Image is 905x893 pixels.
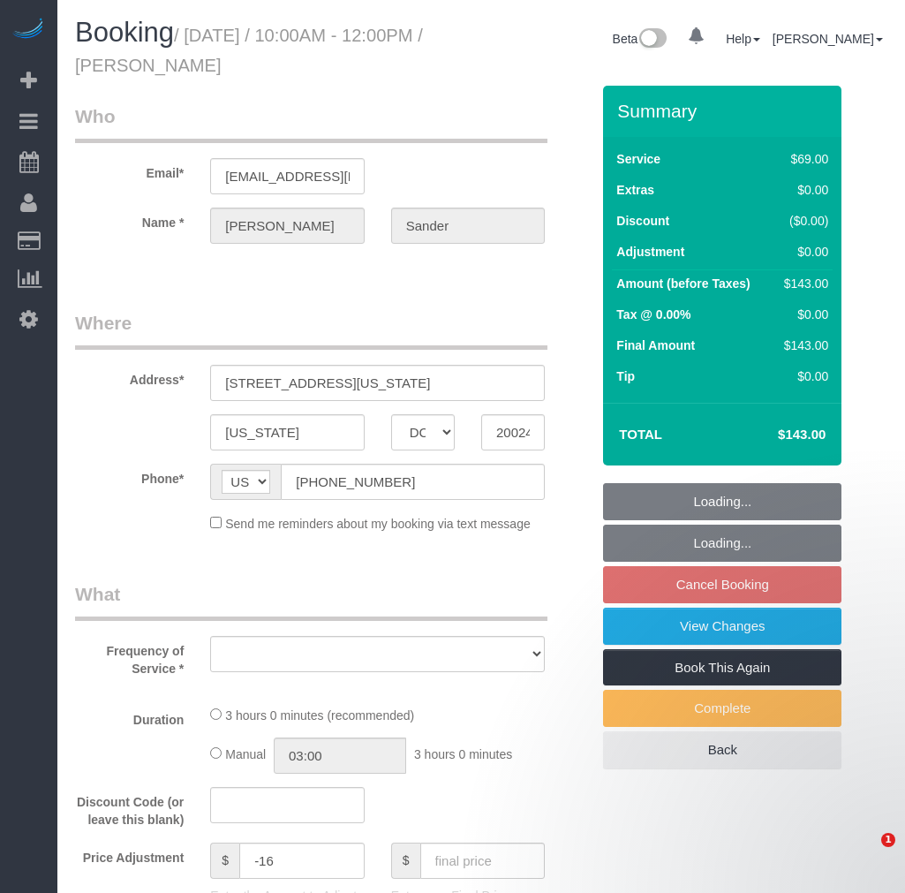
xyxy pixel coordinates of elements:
label: Address* [62,365,197,389]
label: Discount [616,212,669,230]
label: Email* [62,158,197,182]
span: $ [391,843,420,879]
a: Beta [613,32,667,46]
input: Zip Code* [481,414,545,450]
label: Discount Code (or leave this blank) [62,787,197,829]
label: Phone* [62,464,197,488]
a: Help [726,32,760,46]
span: Booking [75,17,174,48]
span: 3 hours 0 minutes (recommended) [225,708,414,723]
a: Book This Again [603,649,841,686]
a: [PERSON_NAME] [773,32,883,46]
input: Phone* [281,464,545,500]
div: ($0.00) [777,212,828,230]
label: Duration [62,705,197,729]
label: Name * [62,208,197,231]
h3: Summary [617,101,833,121]
small: / [DATE] / 10:00AM - 12:00PM / [PERSON_NAME] [75,26,423,75]
input: First Name* [210,208,364,244]
div: $143.00 [777,275,828,292]
div: $0.00 [777,243,828,261]
label: Amount (before Taxes) [616,275,750,292]
label: Final Amount [616,337,695,354]
div: $143.00 [777,337,828,354]
img: Automaid Logo [11,18,46,42]
div: $69.00 [777,150,828,168]
iframe: Intercom live chat [845,833,887,875]
label: Price Adjustment [62,843,197,867]
span: Manual [225,747,266,761]
label: Extras [616,181,654,199]
label: Frequency of Service * [62,636,197,677]
span: 1 [881,833,895,847]
label: Service [616,150,660,168]
img: New interface [637,28,667,51]
legend: Who [75,103,547,143]
label: Tax @ 0.00% [616,306,690,323]
span: $ [210,843,239,879]
strong: Total [619,427,662,442]
input: Email* [210,158,364,194]
legend: Where [75,310,547,350]
div: $0.00 [777,367,828,385]
label: Tip [616,367,635,385]
span: Send me reminders about my booking via text message [225,517,531,531]
div: $0.00 [777,306,828,323]
h4: $143.00 [725,428,826,443]
label: Adjustment [616,243,684,261]
span: 3 hours 0 minutes [414,747,512,761]
div: $0.00 [777,181,828,199]
input: City* [210,414,364,450]
a: View Changes [603,608,841,645]
input: Last Name* [391,208,545,244]
input: final price [420,843,546,879]
legend: What [75,581,547,621]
